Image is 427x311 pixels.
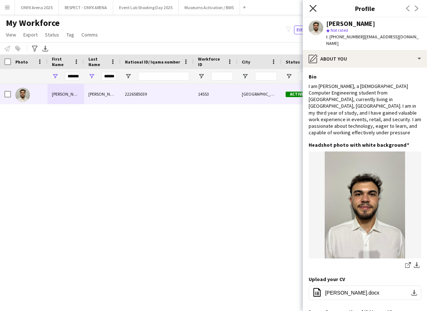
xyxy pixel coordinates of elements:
[331,27,348,33] span: Not rated
[15,59,28,65] span: Photo
[3,30,19,39] a: View
[286,73,292,80] button: Open Filter Menu
[47,84,84,104] div: [PERSON_NAME]
[179,0,240,15] button: Museums Activation / BWS
[59,0,113,15] button: RESPECT - ONYX ARENA
[41,44,50,53] app-action-btn: Export XLSX
[309,285,421,300] button: [PERSON_NAME].docx
[326,34,419,46] span: | [EMAIL_ADDRESS][DOMAIN_NAME]
[66,31,74,38] span: Tag
[299,72,321,81] input: Status Filter Input
[45,31,59,38] span: Status
[198,56,224,67] span: Workforce ID
[23,31,38,38] span: Export
[303,4,427,13] h3: Profile
[237,84,281,104] div: [GEOGRAPHIC_DATA]
[102,72,116,81] input: Last Name Filter Input
[125,73,131,80] button: Open Filter Menu
[15,0,59,15] button: ONYX Arena 2025
[211,72,233,81] input: Workforce ID Filter Input
[309,83,421,136] div: I am [PERSON_NAME], a [DEMOGRAPHIC_DATA] Computer Engineering student from [GEOGRAPHIC_DATA], cur...
[42,30,62,39] a: Status
[294,26,331,34] button: Everyone8,646
[255,72,277,81] input: City Filter Input
[242,59,250,65] span: City
[326,20,375,27] div: [PERSON_NAME]
[286,59,300,65] span: Status
[52,56,71,67] span: First Name
[20,30,41,39] a: Export
[198,73,205,80] button: Open Filter Menu
[113,0,179,15] button: Event Lab Shooting Day 2025
[138,72,189,81] input: National ID/ Iqama number Filter Input
[309,276,345,283] h3: Upload your CV
[52,73,58,80] button: Open Filter Menu
[84,84,121,104] div: [PERSON_NAME]
[325,290,380,296] span: [PERSON_NAME].docx
[81,31,98,38] span: Comms
[64,30,77,39] a: Tag
[303,50,427,68] div: About you
[79,30,101,39] a: Comms
[65,72,80,81] input: First Name Filter Input
[30,44,39,53] app-action-btn: Advanced filters
[309,142,409,148] h3: Headshot photo with white background
[309,151,421,258] img: d52f9761-75e4-4ba0-a347-c6015906b074.jpeg
[326,34,364,39] span: t. [PHONE_NUMBER]
[194,84,237,104] div: 14553
[6,31,16,38] span: View
[6,18,60,28] span: My Workforce
[88,73,95,80] button: Open Filter Menu
[15,88,30,102] img: Ibrahim Salman
[286,92,308,97] span: Active
[125,91,147,97] span: 2226585039
[88,56,107,67] span: Last Name
[125,59,180,65] span: National ID/ Iqama number
[309,73,317,80] h3: Bio
[242,73,248,80] button: Open Filter Menu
